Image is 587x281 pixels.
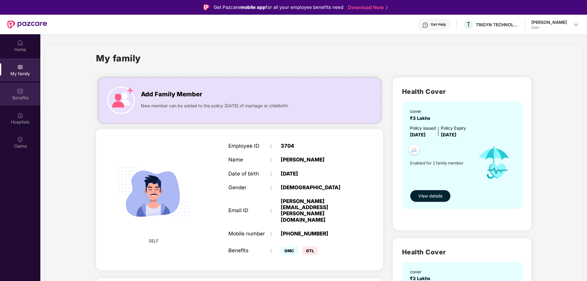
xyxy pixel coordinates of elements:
[531,25,567,30] div: User
[441,125,466,132] div: Policy Expiry
[228,157,270,163] div: Name
[402,87,522,97] h2: Health Cover
[441,132,456,138] span: [DATE]
[228,143,270,149] div: Employee ID
[17,40,23,46] img: svg+xml;base64,PHN2ZyBpZD0iSG9tZSIgeG1sbnM9Imh0dHA6Ly93d3cudzMub3JnLzIwMDAvc3ZnIiB3aWR0aD0iMjAiIG...
[281,143,354,149] div: 3704
[410,108,433,115] div: cover
[149,238,159,244] span: SELF
[270,231,281,237] div: :
[270,184,281,190] div: :
[228,207,270,213] div: Email ID
[270,171,281,177] div: :
[574,22,578,27] img: svg+xml;base64,PHN2ZyBpZD0iRHJvcGRvd24tMzJ4MzIiIHhtbG5zPSJodHRwOi8vd3d3LnczLm9yZy8yMDAwL3N2ZyIgd2...
[431,22,446,27] div: Get Help
[270,207,281,213] div: :
[407,143,422,158] img: svg+xml;base64,PHN2ZyB4bWxucz0iaHR0cDovL3d3dy53My5vcmcvMjAwMC9zdmciIHdpZHRoPSI0OC45NDMiIGhlaWdodD...
[17,64,23,70] img: svg+xml;base64,PHN2ZyB3aWR0aD0iMjAiIGhlaWdodD0iMjAiIHZpZXdCb3g9IjAgMCAyMCAyMCIgZmlsbD0ibm9uZSIgeG...
[281,246,298,255] span: GMC
[302,246,318,255] span: GTL
[17,112,23,118] img: svg+xml;base64,PHN2ZyBpZD0iSG9zcGl0YWxzIiB4bWxucz0iaHR0cDovL3d3dy53My5vcmcvMjAwMC9zdmciIHdpZHRoPS...
[348,4,386,11] a: Download Now
[281,184,354,190] div: [DEMOGRAPHIC_DATA]
[109,149,198,238] img: svg+xml;base64,PHN2ZyB4bWxucz0iaHR0cDovL3d3dy53My5vcmcvMjAwMC9zdmciIHdpZHRoPSIyMjQiIGhlaWdodD0iMT...
[467,21,471,28] span: T
[281,157,354,163] div: [PERSON_NAME]
[228,231,270,237] div: Mobile number
[410,125,436,132] div: Policy issued
[281,231,354,237] div: [PHONE_NUMBER]
[270,157,281,163] div: :
[270,143,281,149] div: :
[410,190,451,202] button: View details
[240,4,266,10] strong: mobile app
[107,87,135,114] img: icon
[471,139,516,187] img: icon
[7,20,47,28] img: New Pazcare Logo
[228,184,270,190] div: Gender
[476,22,519,28] div: TRIGYN TECHNOLOGIES LIMITED
[410,160,471,166] span: Enabled for 1 family member
[17,136,23,142] img: svg+xml;base64,PHN2ZyBpZD0iQ2xhaW0iIHhtbG5zPSJodHRwOi8vd3d3LnczLm9yZy8yMDAwL3N2ZyIgd2lkdGg9IjIwIi...
[531,19,567,25] div: [PERSON_NAME]
[386,4,388,11] img: Stroke
[270,247,281,253] div: :
[203,4,209,10] img: Logo
[410,132,426,138] span: [DATE]
[418,193,442,199] span: View details
[141,102,289,109] span: New member can be added to the policy [DATE] of marriage or childbirth.
[281,171,354,177] div: [DATE]
[410,116,433,121] span: ₹3 Lakhs
[281,198,354,223] div: [PERSON_NAME][EMAIL_ADDRESS][PERSON_NAME][DOMAIN_NAME]
[214,4,343,11] div: Get Pazcare for all your employee benefits need
[402,247,522,257] h2: Health Cover
[228,171,270,177] div: Date of birth
[141,90,202,99] span: Add Family Member
[17,88,23,94] img: svg+xml;base64,PHN2ZyBpZD0iQmVuZWZpdHMiIHhtbG5zPSJodHRwOi8vd3d3LnczLm9yZy8yMDAwL3N2ZyIgd2lkdGg9Ij...
[410,269,433,275] div: cover
[96,51,141,65] h1: My family
[228,247,270,253] div: Benefits
[422,22,428,28] img: svg+xml;base64,PHN2ZyBpZD0iSGVscC0zMngzMiIgeG1sbnM9Imh0dHA6Ly93d3cudzMub3JnLzIwMDAvc3ZnIiB3aWR0aD...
